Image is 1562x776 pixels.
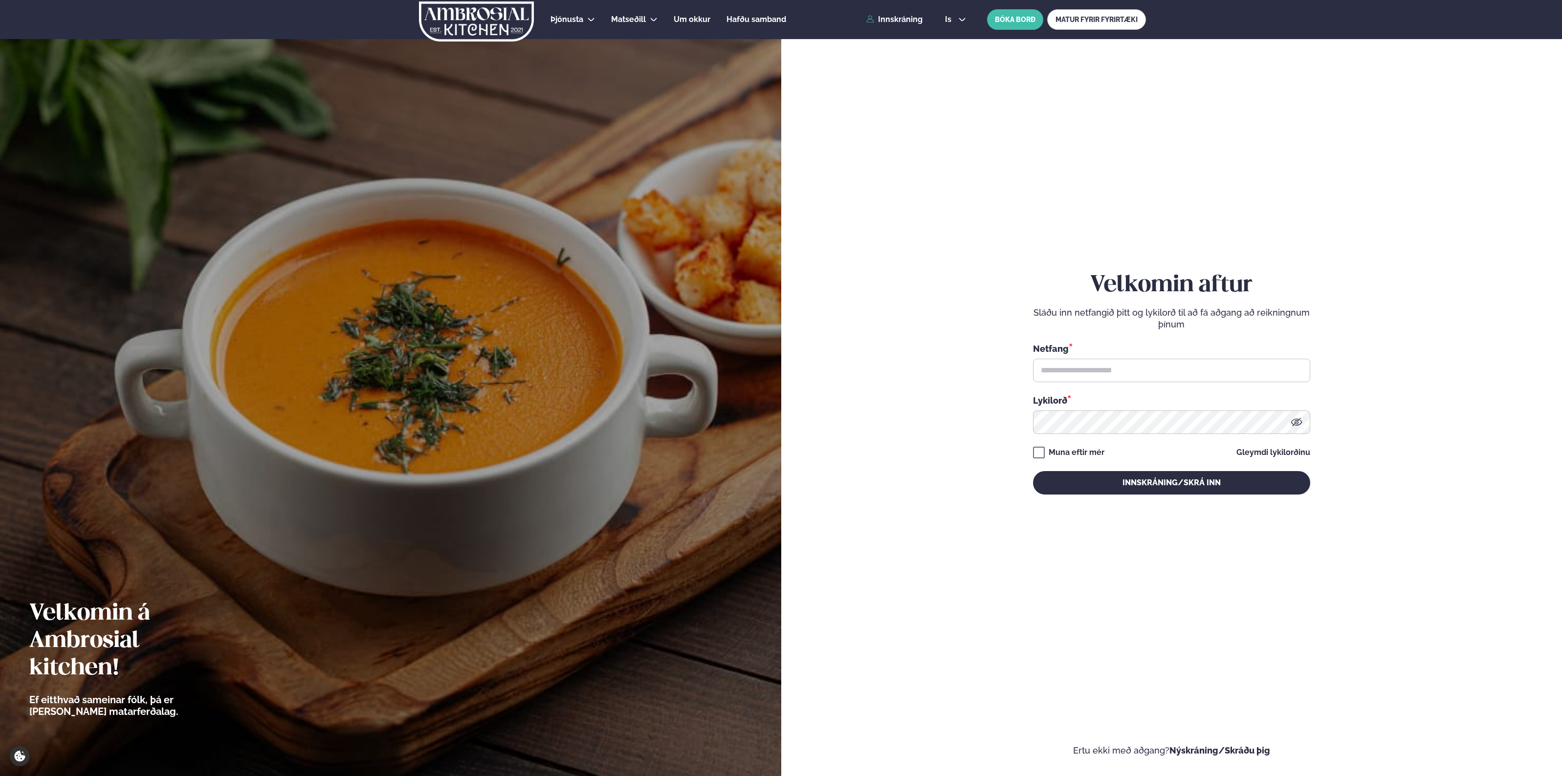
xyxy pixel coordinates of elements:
a: Gleymdi lykilorðinu [1236,449,1310,456]
p: Ef eitthvað sameinar fólk, þá er [PERSON_NAME] matarferðalag. [29,694,232,717]
div: Netfang [1033,342,1310,355]
span: Matseðill [611,15,646,24]
span: Hafðu samband [726,15,786,24]
span: is [945,16,954,23]
a: Innskráning [866,15,923,24]
a: MATUR FYRIR FYRIRTÆKI [1047,9,1146,30]
p: Sláðu inn netfangið þitt og lykilorð til að fá aðgang að reikningnum þínum [1033,307,1310,330]
a: Cookie settings [10,746,30,766]
img: logo [418,1,535,42]
button: BÓKA BORÐ [987,9,1043,30]
a: Þjónusta [550,14,583,25]
a: Um okkur [674,14,710,25]
a: Hafðu samband [726,14,786,25]
a: Nýskráning/Skráðu þig [1169,745,1270,755]
div: Lykilorð [1033,394,1310,407]
button: is [937,16,974,23]
h2: Velkomin aftur [1033,272,1310,299]
span: Þjónusta [550,15,583,24]
a: Matseðill [611,14,646,25]
p: Ertu ekki með aðgang? [811,745,1533,756]
button: Innskráning/Skrá inn [1033,471,1310,495]
h2: Velkomin á Ambrosial kitchen! [29,600,232,682]
span: Um okkur [674,15,710,24]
